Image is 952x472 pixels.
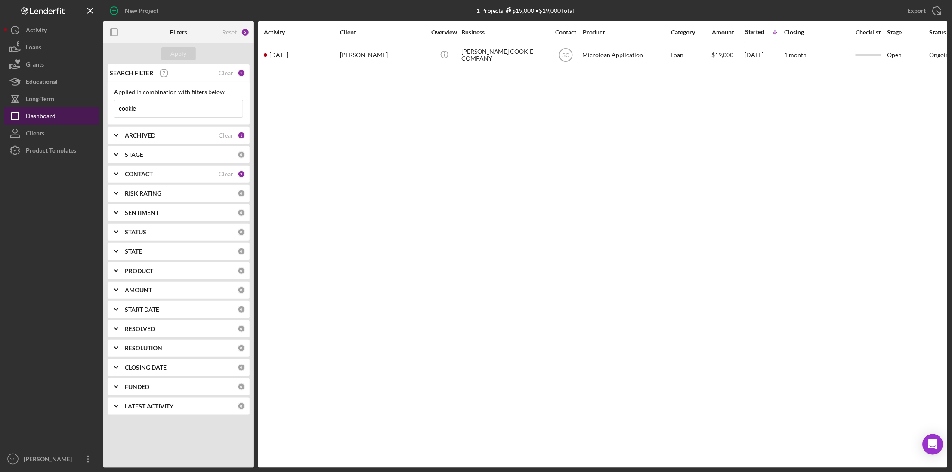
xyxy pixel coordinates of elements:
button: Activity [4,21,99,39]
div: Clear [219,132,233,139]
span: $19,000 [712,51,734,58]
b: SEARCH FILTER [110,70,153,77]
div: New Project [125,2,158,19]
div: 0 [238,325,245,333]
div: 0 [238,151,245,159]
div: Loan [671,44,711,67]
b: RESOLVED [125,325,155,332]
div: [PERSON_NAME] [340,44,426,67]
div: 5 [241,28,250,37]
div: [PERSON_NAME] COOKIE COMPANY [461,44,547,67]
div: 0 [238,402,245,410]
b: SENTIMENT [125,209,159,216]
div: 0 [238,248,245,255]
div: 0 [238,228,245,236]
div: Applied in combination with filters below [114,89,243,95]
div: Stage [887,29,929,36]
div: Apply [171,47,187,60]
text: SC [10,457,15,462]
div: Educational [26,73,58,92]
div: Contact [550,29,582,36]
time: 2025-09-03 18:35 [269,52,288,58]
div: Client [340,29,426,36]
b: PRODUCT [125,267,153,274]
button: Product Templates [4,142,99,159]
div: Product Templates [26,142,76,161]
div: Open [887,44,929,67]
div: Overview [428,29,461,36]
div: 0 [238,344,245,352]
div: 0 [238,209,245,217]
button: Dashboard [4,107,99,125]
b: CLOSING DATE [125,364,167,371]
div: Closing [785,29,849,36]
div: $19,000 [504,7,535,14]
button: Apply [161,47,196,60]
div: Reset [222,29,237,36]
b: RISK RATING [125,190,161,197]
time: 1 month [785,51,807,58]
div: Clear [219,171,233,178]
button: Grants [4,56,99,73]
b: ARCHIVED [125,132,155,139]
b: FUNDED [125,383,149,390]
div: 1 [238,69,245,77]
div: Activity [26,21,47,41]
div: Loans [26,39,41,58]
div: 1 [238,132,245,139]
text: SC [562,52,569,58]
div: Grants [26,56,44,75]
div: 0 [238,306,245,313]
button: Long-Term [4,90,99,107]
div: Clients [26,125,44,144]
div: Clear [219,70,233,77]
button: SC[PERSON_NAME] [4,451,99,468]
div: 0 [238,267,245,275]
div: Checklist [850,29,887,36]
div: 0 [238,286,245,294]
button: Export [899,2,948,19]
button: Clients [4,125,99,142]
b: START DATE [125,306,159,313]
div: Business [461,29,547,36]
button: New Project [103,2,167,19]
b: CONTACT [125,171,153,178]
div: Long-Term [26,90,54,110]
button: Loans [4,39,99,56]
div: Started [745,28,765,35]
b: RESOLUTION [125,345,162,352]
div: Dashboard [26,107,56,127]
div: [DATE] [745,44,784,67]
div: [PERSON_NAME] [22,451,77,470]
b: STATUS [125,229,146,236]
div: Activity [264,29,339,36]
div: Category [671,29,711,36]
b: STATE [125,248,142,255]
div: 0 [238,190,245,197]
b: STAGE [125,151,143,158]
div: Microloan Application [583,44,669,67]
div: Export [908,2,926,19]
div: Amount [712,29,744,36]
button: Educational [4,73,99,90]
div: 3 [238,170,245,178]
div: 1 Projects • $19,000 Total [476,7,575,14]
div: Product [583,29,669,36]
b: AMOUNT [125,287,152,294]
div: 0 [238,364,245,371]
b: LATEST ACTIVITY [125,403,173,410]
div: 0 [238,383,245,391]
div: Open Intercom Messenger [923,434,943,455]
b: Filters [170,29,187,36]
